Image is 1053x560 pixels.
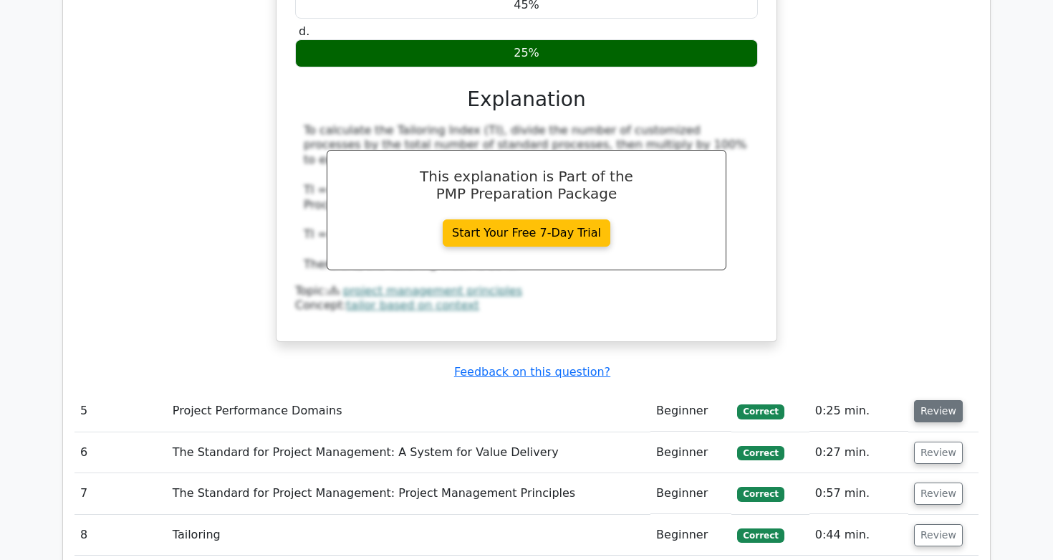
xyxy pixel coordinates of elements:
span: Correct [737,446,784,460]
div: 25% [295,39,758,67]
td: Beginner [650,473,731,514]
a: tailor based on context [347,298,479,312]
td: 0:27 min. [809,432,908,473]
a: Feedback on this question? [454,365,610,379]
td: Beginner [650,391,731,432]
td: Beginner [650,515,731,556]
td: 0:57 min. [809,473,908,514]
td: 8 [74,515,167,556]
button: Review [914,400,963,422]
span: Correct [737,404,784,419]
td: Project Performance Domains [167,391,650,432]
td: The Standard for Project Management: A System for Value Delivery [167,432,650,473]
span: Correct [737,528,784,543]
span: Correct [737,487,784,501]
button: Review [914,524,963,546]
a: project management principles [343,284,522,298]
button: Review [914,442,963,464]
td: 7 [74,473,167,514]
td: 6 [74,432,167,473]
a: Start Your Free 7-Day Trial [443,219,610,247]
h3: Explanation [304,87,749,112]
td: 5 [74,391,167,432]
span: d. [299,24,309,38]
td: 0:44 min. [809,515,908,556]
td: 0:25 min. [809,391,908,432]
td: Beginner [650,432,731,473]
div: Topic: [295,284,758,299]
div: To calculate the Tailoring Index (TI), divide the number of customized processes by the total num... [304,123,749,272]
td: Tailoring [167,515,650,556]
div: Concept: [295,298,758,313]
td: The Standard for Project Management: Project Management Principles [167,473,650,514]
button: Review [914,483,963,505]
